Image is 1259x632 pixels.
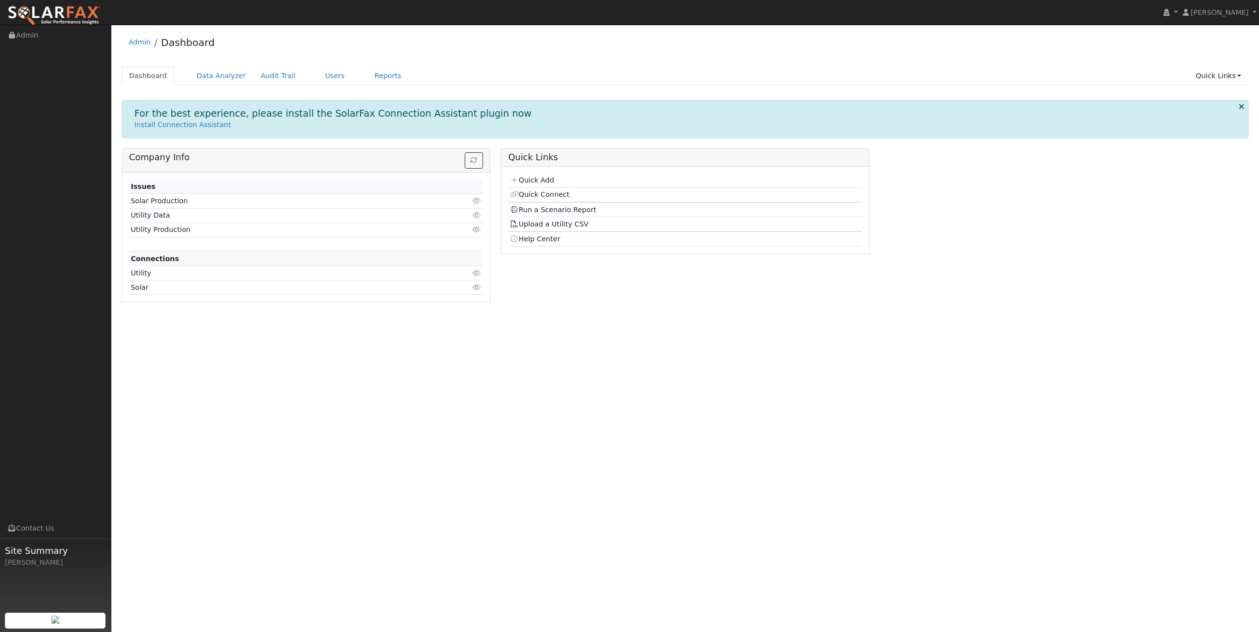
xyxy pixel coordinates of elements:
i: Click to view [473,284,482,291]
a: Help Center [510,235,560,243]
a: Quick Links [1188,67,1249,85]
i: Click to view [473,270,482,276]
td: Utility [129,266,426,280]
i: Click to view [473,212,482,219]
a: Dashboard [161,37,215,48]
a: Quick Add [510,176,554,184]
td: Utility Data [129,208,426,223]
div: [PERSON_NAME] [5,557,106,568]
i: Click to view [473,226,482,233]
a: Audit Trail [253,67,303,85]
h5: Quick Links [508,152,862,163]
td: Utility Production [129,223,426,237]
a: Upload a Utility CSV [510,220,588,228]
strong: Issues [131,182,155,190]
a: Dashboard [122,67,175,85]
img: SolarFax [7,5,100,26]
a: Admin [129,38,151,46]
td: Solar Production [129,194,426,208]
a: Users [318,67,352,85]
span: [PERSON_NAME] [1191,8,1249,16]
img: retrieve [51,616,59,624]
a: Quick Connect [510,190,569,198]
h5: Company Info [129,152,483,163]
h1: For the best experience, please install the SolarFax Connection Assistant plugin now [135,108,532,119]
a: Run a Scenario Report [510,206,596,214]
td: Solar [129,280,426,295]
a: Install Connection Assistant [135,121,231,129]
i: Click to view [473,197,482,204]
a: Reports [367,67,409,85]
a: Data Analyzer [189,67,253,85]
span: Site Summary [5,544,106,557]
strong: Connections [131,255,179,263]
